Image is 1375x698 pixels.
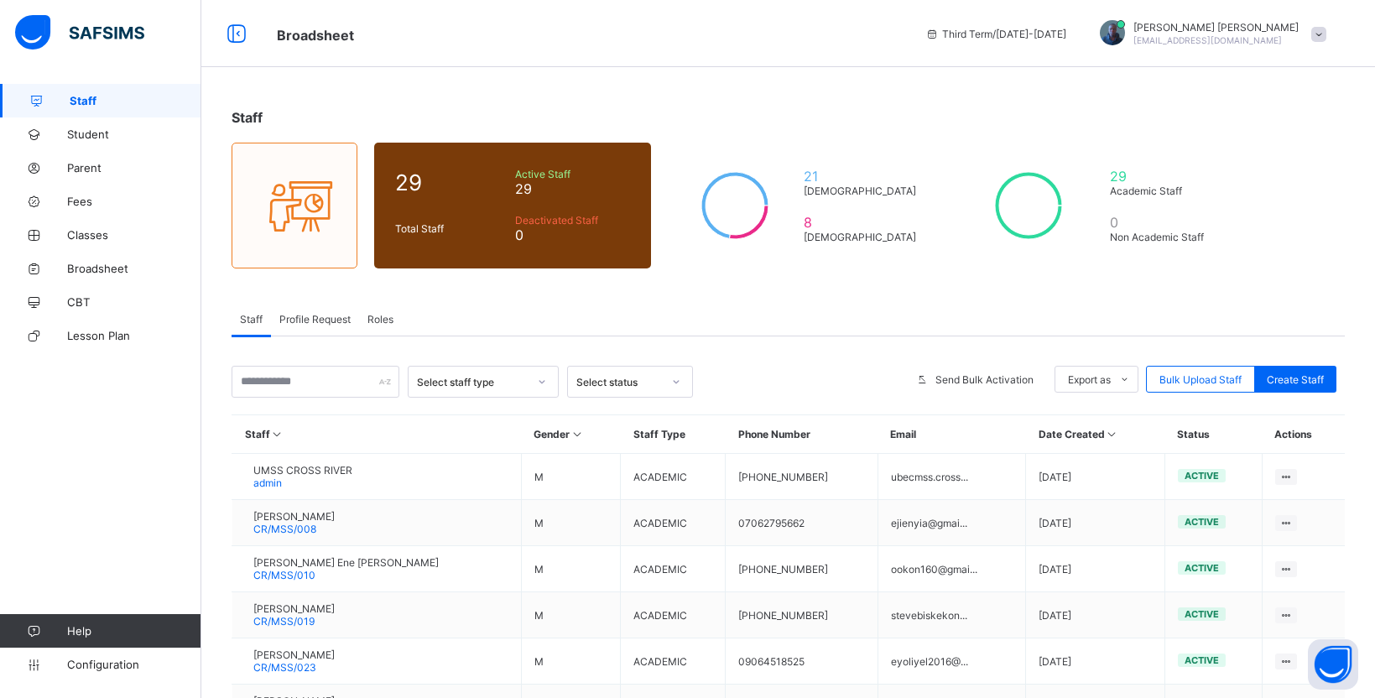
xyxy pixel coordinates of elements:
span: CR/MSS/010 [253,569,315,581]
span: 29 [515,180,630,197]
div: Select status [576,376,662,388]
td: M [521,500,620,546]
span: Deactivated Staff [515,214,630,227]
td: M [521,454,620,500]
span: Export as [1068,373,1111,386]
span: 29 [395,169,507,195]
span: Staff [240,313,263,326]
span: UMSS CROSS RIVER [253,464,352,477]
span: 21 [804,168,924,185]
span: active [1185,608,1219,620]
span: Student [67,128,201,141]
span: Profile Request [279,313,351,326]
td: ookon160@gmai... [878,546,1025,592]
th: Gender [521,415,620,454]
span: Non Academic Staff [1110,231,1217,243]
span: [EMAIL_ADDRESS][DOMAIN_NAME] [1133,35,1282,45]
td: M [521,638,620,685]
td: ubecmss.cross... [878,454,1025,500]
span: admin [253,477,282,489]
span: Classes [67,228,201,242]
td: ejienyia@gmai... [878,500,1025,546]
td: [DATE] [1026,500,1165,546]
td: ACADEMIC [621,454,726,500]
span: 0 [1110,214,1217,231]
span: Help [67,624,201,638]
th: Actions [1262,415,1345,454]
span: Fees [67,195,201,208]
span: [PERSON_NAME] Ene [PERSON_NAME] [253,556,439,569]
span: [PERSON_NAME] [PERSON_NAME] [1133,21,1299,34]
span: Broadsheet [67,262,201,275]
span: Send Bulk Activation [935,373,1034,386]
span: 8 [804,214,924,231]
span: session/term information [925,28,1066,40]
td: ACADEMIC [621,546,726,592]
span: Roles [367,313,393,326]
span: Broadsheet [277,27,354,44]
td: [PHONE_NUMBER] [726,592,878,638]
span: [PERSON_NAME] [253,649,335,661]
span: [DEMOGRAPHIC_DATA] [804,185,924,197]
span: Active Staff [515,168,630,180]
span: CR/MSS/008 [253,523,316,535]
span: Staff [70,94,201,107]
span: CBT [67,295,201,309]
span: Academic Staff [1110,185,1217,197]
span: 29 [1110,168,1217,185]
div: Total Staff [391,218,511,239]
td: [DATE] [1026,638,1165,685]
th: Status [1164,415,1262,454]
span: Lesson Plan [67,329,201,342]
td: 09064518525 [726,638,878,685]
td: M [521,592,620,638]
th: Phone Number [726,415,878,454]
span: [PERSON_NAME] [253,510,335,523]
div: JOHNUKPANUKPONG [1083,20,1335,48]
td: [PHONE_NUMBER] [726,454,878,500]
span: 0 [515,227,630,243]
span: active [1185,470,1219,482]
td: [DATE] [1026,546,1165,592]
button: Open asap [1308,639,1358,690]
span: Configuration [67,658,201,671]
td: 07062795662 [726,500,878,546]
td: ACADEMIC [621,638,726,685]
span: Parent [67,161,201,174]
span: [DEMOGRAPHIC_DATA] [804,231,924,243]
span: Staff [232,109,263,126]
i: Sort in Ascending Order [270,428,284,440]
td: [PHONE_NUMBER] [726,546,878,592]
td: [DATE] [1026,454,1165,500]
td: eyoliyel2016@... [878,638,1025,685]
th: Staff Type [621,415,726,454]
span: active [1185,516,1219,528]
td: ACADEMIC [621,500,726,546]
span: CR/MSS/023 [253,661,316,674]
th: Date Created [1026,415,1165,454]
span: Create Staff [1267,373,1324,386]
td: ACADEMIC [621,592,726,638]
i: Sort in Ascending Order [1105,428,1119,440]
td: [DATE] [1026,592,1165,638]
td: stevebiskekon... [878,592,1025,638]
span: [PERSON_NAME] [253,602,335,615]
i: Sort in Ascending Order [570,428,584,440]
img: safsims [15,15,144,50]
span: active [1185,654,1219,666]
span: Bulk Upload Staff [1159,373,1242,386]
span: active [1185,562,1219,574]
span: CR/MSS/019 [253,615,315,628]
th: Email [878,415,1025,454]
td: M [521,546,620,592]
div: Select staff type [417,376,528,388]
th: Staff [232,415,522,454]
